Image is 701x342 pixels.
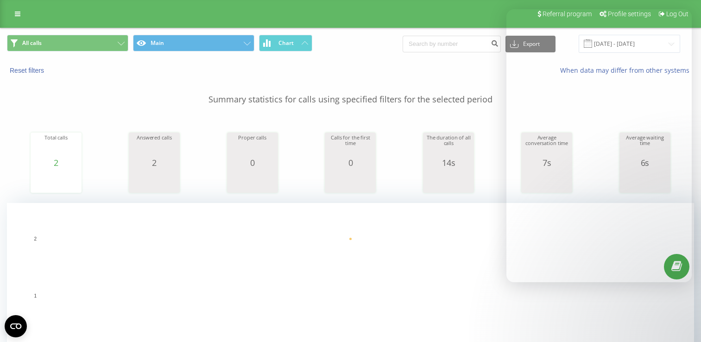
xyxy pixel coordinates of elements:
div: 2 [33,158,79,167]
button: Reset filters [7,66,49,75]
svg: A chart. [33,167,79,195]
iframe: Intercom live chat [669,290,692,312]
div: 14s [425,158,472,167]
svg: A chart. [131,167,177,195]
div: 2 [131,158,177,167]
div: Total calls [33,135,79,158]
iframe: Intercom live chat [506,9,692,282]
button: Chart [259,35,312,51]
div: 0 [229,158,276,167]
button: Open CMP widget [5,315,27,337]
button: All calls [7,35,128,51]
text: 2 [34,236,37,241]
div: Answered calls [131,135,177,158]
text: 1 [34,293,37,298]
p: Summary statistics for calls using specified filters for the selected period [7,75,694,106]
span: All calls [22,39,42,47]
div: 0 [327,158,373,167]
svg: A chart. [425,167,472,195]
div: Calls for the first time [327,135,373,158]
span: Chart [278,40,294,46]
button: Export [505,36,556,52]
button: Main [133,35,254,51]
div: The duration of all calls [425,135,472,158]
input: Search by number [403,36,501,52]
div: Proper calls [229,135,276,158]
svg: A chart. [229,167,276,195]
svg: A chart. [327,167,373,195]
